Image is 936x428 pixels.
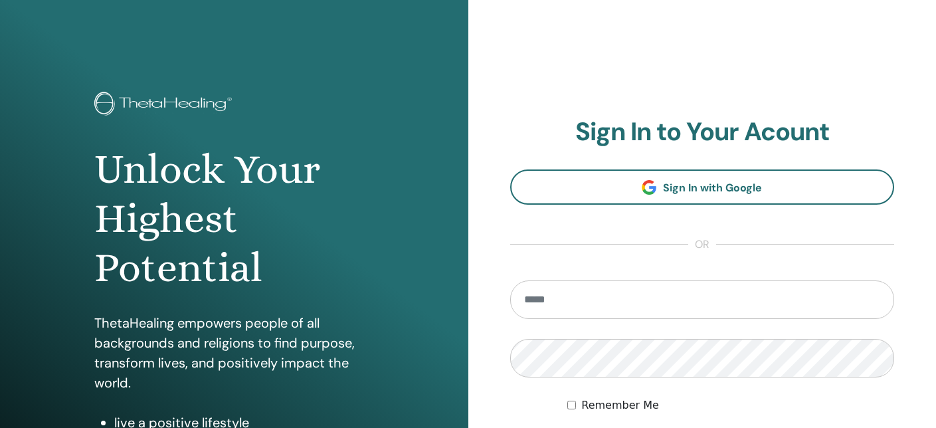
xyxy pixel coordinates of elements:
h1: Unlock Your Highest Potential [94,145,373,293]
p: ThetaHealing empowers people of all backgrounds and religions to find purpose, transform lives, a... [94,313,373,393]
span: Sign In with Google [663,181,762,195]
label: Remember Me [581,397,659,413]
h2: Sign In to Your Acount [510,117,895,148]
span: or [688,237,716,253]
a: Sign In with Google [510,169,895,205]
div: Keep me authenticated indefinitely or until I manually logout [567,397,894,413]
